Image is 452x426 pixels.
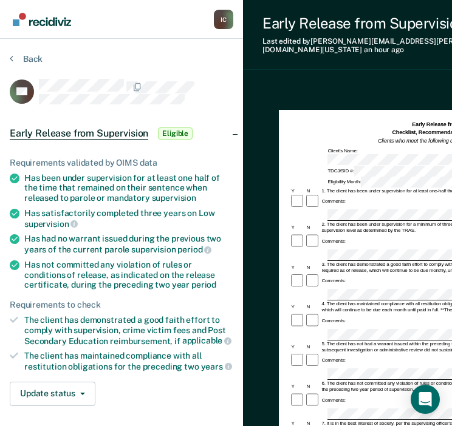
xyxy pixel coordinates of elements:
span: period [191,280,216,289]
div: Has been under supervision for at least one half of the time that remained on their sentence when... [24,173,233,203]
div: Has not committed any violation of rules or conditions of release, as indicated on the release ce... [24,260,233,290]
div: N [305,265,320,271]
span: Eligible [158,127,193,140]
button: Update status [10,382,95,406]
div: Y [290,304,305,310]
button: Back [10,53,43,64]
span: supervision [24,219,78,229]
span: an hour ago [364,46,404,54]
div: Y [290,344,305,350]
span: applicable [182,336,231,345]
div: Y [290,225,305,231]
div: N [305,304,320,310]
div: Has had no warrant issued during the previous two years of the current parole supervision [24,234,233,254]
div: The client has demonstrated a good faith effort to comply with supervision, crime victim fees and... [24,315,233,346]
div: N [305,188,320,194]
span: Early Release from Supervision [10,127,148,140]
div: Comments: [320,357,346,363]
div: Requirements validated by OIMS data [10,158,233,168]
div: Comments: [320,198,346,205]
div: N [305,384,320,390]
div: Has satisfactorily completed three years on Low [24,208,233,229]
div: Requirements to check [10,300,233,310]
span: supervision [152,193,196,203]
div: Y [290,188,305,194]
span: years [201,362,232,371]
div: N [305,344,320,350]
div: Open Intercom Messenger [411,385,440,414]
div: Comments: [320,238,346,245]
div: Y [290,265,305,271]
div: Comments: [320,278,346,284]
div: Comments: [320,397,346,404]
button: Profile dropdown button [214,10,233,29]
div: N [305,225,320,231]
div: Comments: [320,318,346,324]
div: The client has maintained compliance with all restitution obligations for the preceding two [24,351,233,371]
span: period [177,245,211,254]
img: Recidiviz [13,13,71,26]
div: I C [214,10,233,29]
div: Y [290,384,305,390]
